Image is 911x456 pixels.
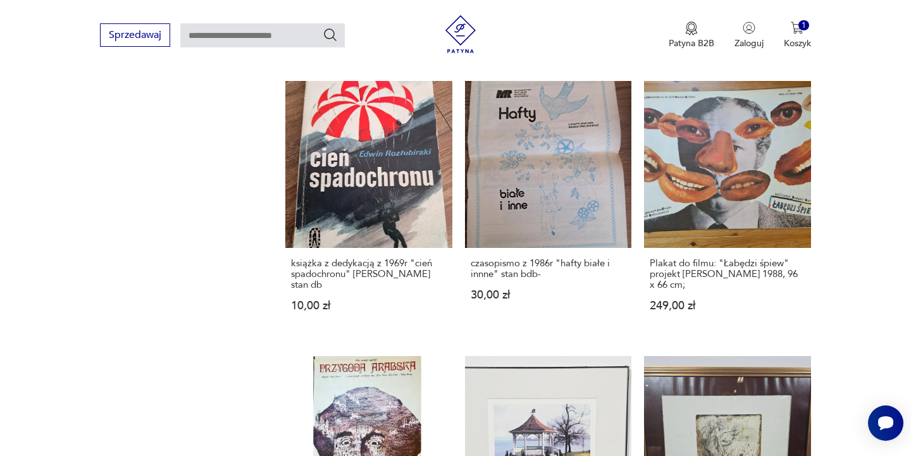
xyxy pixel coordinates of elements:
img: Ikona koszyka [791,22,803,34]
button: Sprzedawaj [100,23,170,47]
a: Plakat do filmu: "Łabędzi śpiew" projekt L. Majewski 1988, 96 x 66 cm;Plakat do filmu: "Łabędzi ś... [644,81,810,335]
div: 1 [798,20,809,31]
a: książka z dedykacją z 1969r "cień spadochronu" E.Rozlubirski stan dbksiążka z dedykacją z 1969r "... [285,81,452,335]
a: Sprzedawaj [100,32,170,40]
p: 30,00 zł [471,290,626,300]
p: Zaloguj [734,37,764,49]
button: Szukaj [323,27,338,42]
iframe: Smartsupp widget button [868,405,903,441]
a: Ikona medaluPatyna B2B [669,22,714,49]
button: Zaloguj [734,22,764,49]
p: Koszyk [784,37,811,49]
h3: czasopismo z 1986r "hafty białe i innne" stan bdb- [471,258,626,280]
p: 249,00 zł [650,300,805,311]
img: Ikonka użytkownika [743,22,755,34]
h3: Plakat do filmu: "Łabędzi śpiew" projekt [PERSON_NAME] 1988, 96 x 66 cm; [650,258,805,290]
h3: książka z dedykacją z 1969r "cień spadochronu" [PERSON_NAME] stan db [291,258,446,290]
img: Ikona medalu [685,22,698,35]
button: 1Koszyk [784,22,811,49]
button: Patyna B2B [669,22,714,49]
a: czasopismo z 1986r "hafty białe i innne" stan bdb-czasopismo z 1986r "hafty białe i innne" stan b... [465,81,631,335]
img: Patyna - sklep z meblami i dekoracjami vintage [442,15,480,53]
p: Patyna B2B [669,37,714,49]
p: 10,00 zł [291,300,446,311]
